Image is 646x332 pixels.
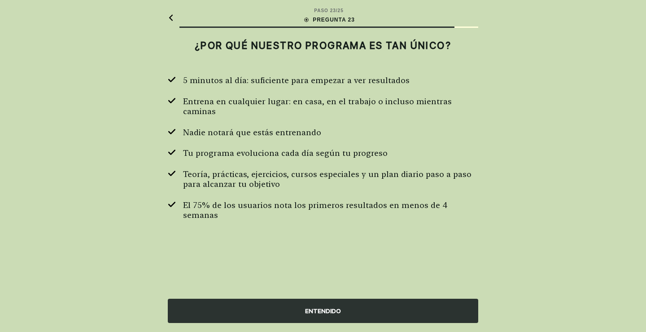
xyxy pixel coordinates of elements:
h2: ¿POR QUÉ NUESTRO PROGRAMA ES TAN ÚNICO? [168,40,478,51]
span: Tu programa evoluciona cada día según tu progreso [183,148,388,159]
div: PREGUNTA 23 [303,16,355,24]
span: Nadie notará que estás entrenando [183,128,321,138]
div: PASO 23 / 25 [314,7,343,14]
span: Teoría, prácticas, ejercicios, cursos especiales y un plan diario paso a paso para alcanzar tu ob... [183,169,478,190]
span: Entrena en cualquier lugar: en casa, en el trabajo o incluso mientras caminas [183,97,478,117]
div: ENTENDIDO [168,299,478,323]
span: El 75% de los usuarios nota los primeros resultados en menos de 4 semanas [183,200,478,221]
span: 5 minutos al día: suficiente para empezar a ver resultados [183,75,410,86]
